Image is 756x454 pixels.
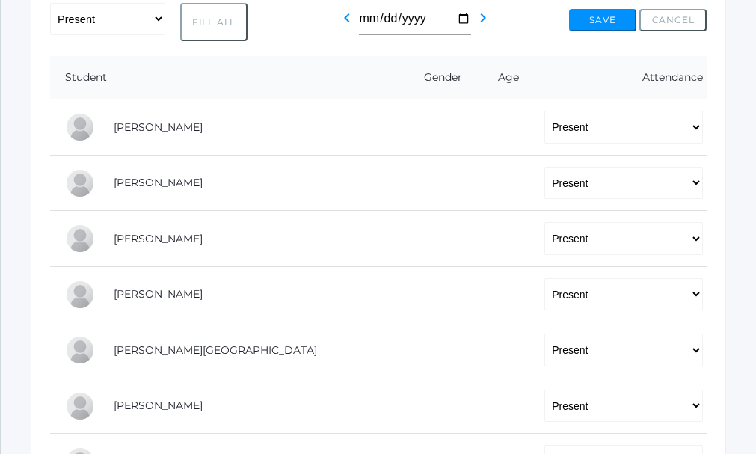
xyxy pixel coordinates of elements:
th: Student [50,56,399,99]
div: Reese Carr [65,168,95,198]
a: [PERSON_NAME] [114,176,203,189]
a: [PERSON_NAME] [114,120,203,134]
a: [PERSON_NAME] [114,287,203,301]
a: [PERSON_NAME] [114,232,203,245]
a: [PERSON_NAME] [114,399,203,412]
th: Age [476,56,530,99]
a: chevron_left [338,16,356,30]
div: Austin Hill [65,335,95,365]
a: chevron_right [474,16,492,30]
th: Gender [399,56,476,99]
button: Cancel [639,9,707,31]
button: Save [569,9,636,31]
button: Fill All [180,3,248,42]
div: Ryan Lawler [65,391,95,421]
div: LaRae Erner [65,224,95,254]
a: [PERSON_NAME][GEOGRAPHIC_DATA] [114,343,317,357]
div: Wyatt Hill [65,280,95,310]
th: Attendance [529,56,707,99]
div: Pierce Brozek [65,112,95,142]
i: chevron_right [474,9,492,27]
i: chevron_left [338,9,356,27]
